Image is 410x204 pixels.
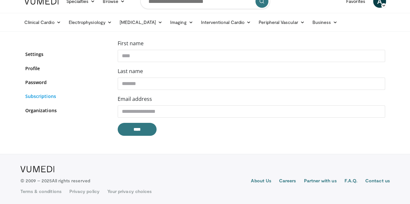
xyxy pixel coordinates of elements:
[20,188,62,195] a: Terms & conditions
[255,16,308,29] a: Peripheral Vascular
[116,16,166,29] a: [MEDICAL_DATA]
[20,177,90,184] p: © 2009 – 2025
[69,188,100,195] a: Privacy policy
[309,16,342,29] a: Business
[118,39,144,47] label: First name
[365,177,390,185] a: Contact us
[25,51,108,58] a: Settings
[52,178,90,183] span: All rights reserved
[107,188,152,195] a: Your privacy choices
[344,177,357,185] a: F.A.Q.
[25,65,108,72] a: Profile
[65,16,116,29] a: Electrophysiology
[20,166,54,172] img: VuMedi Logo
[20,16,65,29] a: Clinical Cardio
[25,107,108,114] a: Organizations
[304,177,336,185] a: Partner with us
[251,177,271,185] a: About Us
[279,177,296,185] a: Careers
[197,16,255,29] a: Interventional Cardio
[25,93,108,100] a: Subscriptions
[166,16,197,29] a: Imaging
[118,67,143,75] label: Last name
[25,79,108,86] a: Password
[118,95,152,103] label: Email address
